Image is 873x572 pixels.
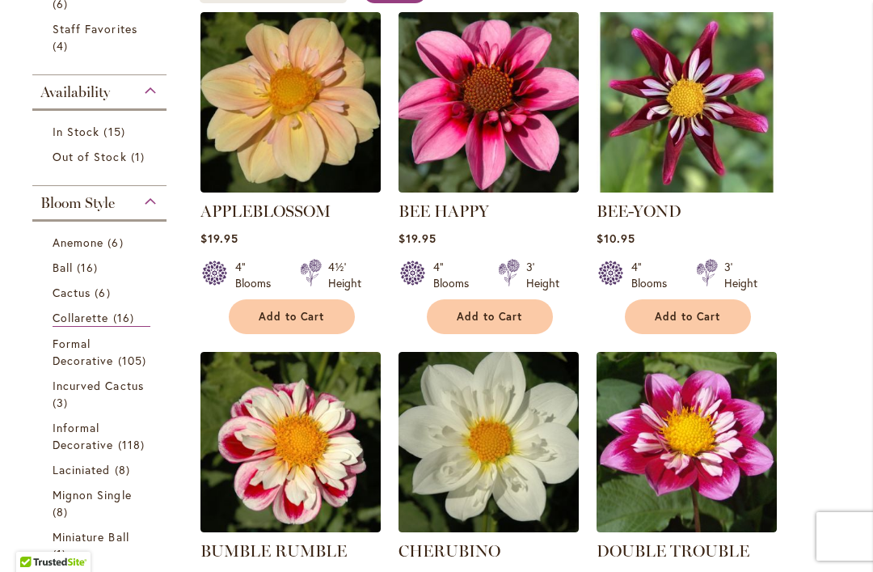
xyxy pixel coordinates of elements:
[95,284,114,301] span: 6
[53,528,150,562] a: Miniature Ball 1
[53,123,150,140] a: In Stock 15
[200,180,381,196] a: APPLEBLOSSOM
[200,352,381,532] img: BUMBLE RUMBLE
[53,529,129,544] span: Miniature Ball
[118,352,150,369] span: 105
[53,260,73,275] span: Ball
[53,377,150,411] a: Incurved Cactus 3
[200,231,238,246] span: $19.95
[77,259,102,276] span: 16
[53,545,70,562] span: 1
[53,419,150,453] a: Informal Decorative 118
[53,394,72,411] span: 3
[53,124,99,139] span: In Stock
[53,20,150,54] a: Staff Favorites
[200,201,331,221] a: APPLEBLOSSOM
[399,12,579,193] img: BEE HAPPY
[399,231,436,246] span: $19.95
[131,148,149,165] span: 1
[53,378,144,393] span: Incurved Cactus
[229,299,355,334] button: Add to Cart
[457,310,523,324] span: Add to Cart
[53,310,109,325] span: Collarette
[53,148,150,165] a: Out of Stock 1
[328,259,361,291] div: 4½' Height
[597,12,777,193] img: BEE-YOND
[655,310,721,324] span: Add to Cart
[53,37,72,54] span: 4
[597,520,777,536] a: DOUBLE TROUBLE
[53,235,103,250] span: Anemone
[108,234,127,251] span: 6
[53,462,111,477] span: Laciniated
[103,123,129,140] span: 15
[53,461,150,478] a: Laciniated 8
[597,180,777,196] a: BEE-YOND
[118,436,149,453] span: 118
[12,515,57,560] iframe: Launch Accessibility Center
[113,309,138,326] span: 16
[399,201,489,221] a: BEE HAPPY
[53,309,150,327] a: Collarette 16
[427,299,553,334] button: Add to Cart
[399,352,579,532] img: CHERUBINO
[53,285,91,300] span: Cactus
[40,83,110,101] span: Availability
[235,259,280,291] div: 4" Blooms
[526,259,559,291] div: 3' Height
[399,180,579,196] a: BEE HAPPY
[399,541,500,561] a: CHERUBINO
[53,21,137,36] span: Staff Favorites
[115,461,134,478] span: 8
[631,259,677,291] div: 4" Blooms
[200,541,347,561] a: BUMBLE RUMBLE
[53,149,127,164] span: Out of Stock
[597,352,777,532] img: DOUBLE TROUBLE
[724,259,757,291] div: 3' Height
[53,336,114,368] span: Formal Decorative
[597,541,749,561] a: DOUBLE TROUBLE
[53,503,72,520] span: 8
[53,259,150,276] a: Ball 16
[200,12,381,193] img: APPLEBLOSSOM
[53,234,150,251] a: Anemone 6
[53,487,132,502] span: Mignon Single
[597,231,635,246] span: $10.95
[53,284,150,301] a: Cactus 6
[597,201,681,221] a: BEE-YOND
[40,194,115,212] span: Bloom Style
[53,420,114,452] span: Informal Decorative
[433,259,479,291] div: 4" Blooms
[259,310,325,324] span: Add to Cart
[200,520,381,536] a: BUMBLE RUMBLE
[399,520,579,536] a: CHERUBINO
[625,299,751,334] button: Add to Cart
[53,486,150,520] a: Mignon Single 8
[53,335,150,369] a: Formal Decorative 105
